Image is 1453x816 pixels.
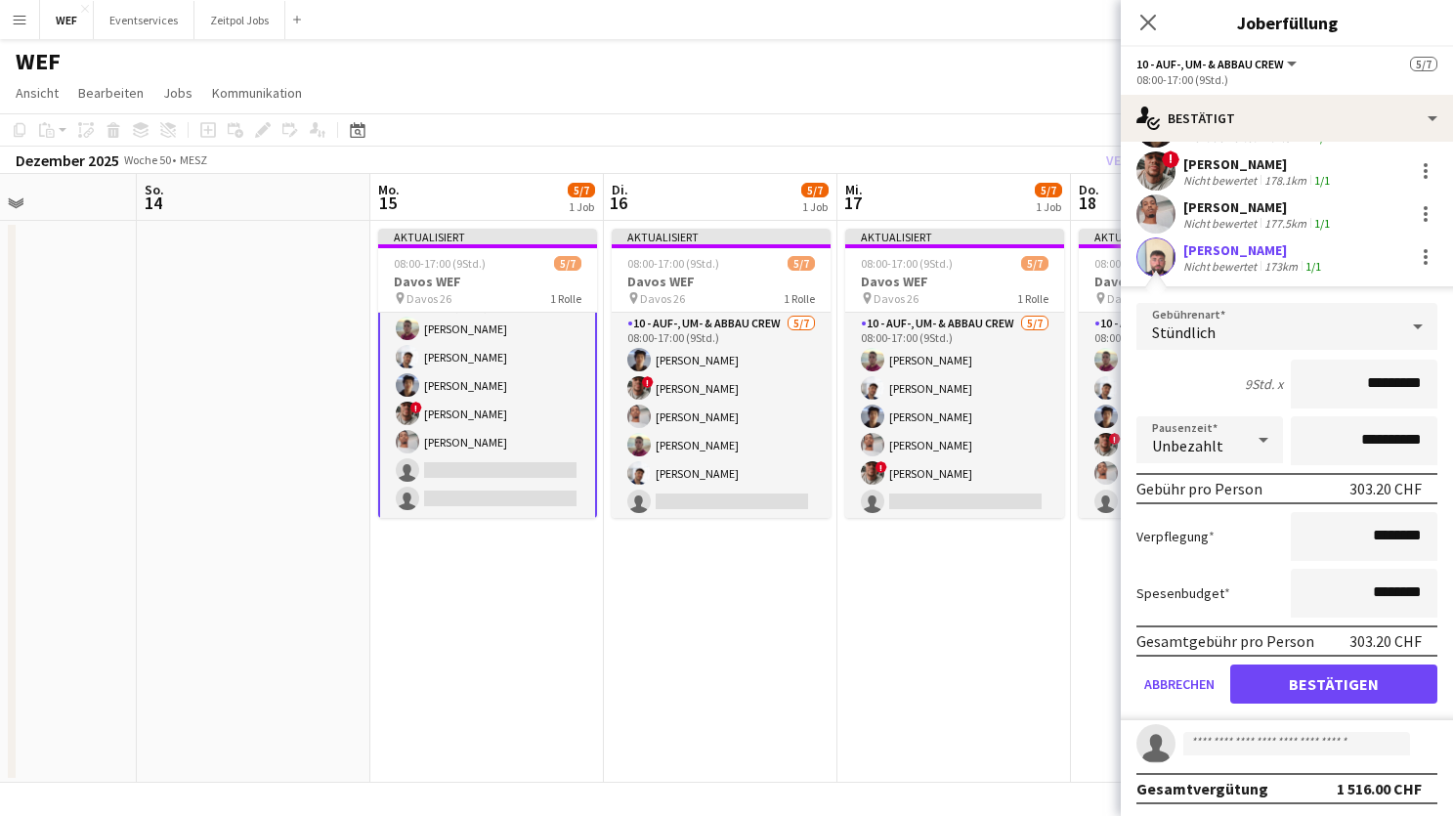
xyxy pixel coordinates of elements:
[1109,433,1121,445] span: !
[378,273,597,290] h3: Davos WEF
[612,181,628,198] span: Di.
[568,183,595,197] span: 5/7
[1261,173,1310,188] div: 178.1km
[550,291,581,306] span: 1 Rolle
[378,229,597,518] app-job-card: Aktualisiert08:00-17:00 (9Std.)5/7Davos WEF Davos 261 Rolle10 - Auf-, Um- & Abbau Crew5/708:00-17...
[123,152,172,167] span: Woche 50
[1183,259,1261,274] div: Nicht bewertet
[642,376,654,388] span: !
[845,313,1064,549] app-card-role: 10 - Auf-, Um- & Abbau Crew5/708:00-17:00 (9Std.)[PERSON_NAME][PERSON_NAME][PERSON_NAME][PERSON_N...
[1136,57,1284,71] span: 10 - Auf-, Um- & Abbau Crew
[1021,256,1048,271] span: 5/7
[1079,313,1298,549] app-card-role: 10 - Auf-, Um- & Abbau Crew5/708:00-18:00 (10Std.)[PERSON_NAME][PERSON_NAME][PERSON_NAME]![PERSON...
[1349,631,1422,651] div: 303.20 CHF
[1183,155,1334,173] div: [PERSON_NAME]
[612,229,831,244] div: Aktualisiert
[1349,479,1422,498] div: 303.20 CHF
[845,273,1064,290] h3: Davos WEF
[874,291,919,306] span: Davos 26
[609,192,628,214] span: 16
[1183,173,1261,188] div: Nicht bewertet
[145,181,164,198] span: So.
[1245,375,1283,393] div: 9Std. x
[1305,259,1321,274] app-skills-label: 1/1
[375,192,400,214] span: 15
[406,291,451,306] span: Davos 26
[1183,216,1261,231] div: Nicht bewertet
[1079,273,1298,290] h3: Davos WEF
[1152,322,1216,342] span: Stündlich
[1230,665,1437,704] button: Bestätigen
[861,256,953,271] span: 08:00-17:00 (9Std.)
[842,192,863,214] span: 17
[1136,479,1262,498] div: Gebühr pro Person
[378,181,400,198] span: Mo.
[378,279,597,520] app-card-role: 10 - Auf-, Um- & Abbau Crew5/708:00-17:00 (9Std.)[PERSON_NAME][PERSON_NAME][PERSON_NAME]![PERSON_...
[1337,779,1422,798] div: 1 516.00 CHF
[1136,528,1215,545] label: Verpflegung
[180,152,207,167] div: MESZ
[212,84,302,102] span: Kommunikation
[1136,631,1314,651] div: Gesamtgebühr pro Person
[1162,150,1179,168] span: !
[1261,259,1302,274] div: 173km
[554,256,581,271] span: 5/7
[1261,216,1310,231] div: 177.5km
[40,1,94,39] button: WEF
[1152,436,1223,455] span: Unbezahlt
[802,199,828,214] div: 1 Job
[410,402,422,413] span: !
[612,273,831,290] h3: Davos WEF
[845,229,1064,244] div: Aktualisiert
[1136,584,1230,602] label: Spesenbudget
[1036,199,1061,214] div: 1 Job
[1107,291,1152,306] span: Davos 26
[16,84,59,102] span: Ansicht
[1136,72,1437,87] div: 08:00-17:00 (9Std.)
[788,256,815,271] span: 5/7
[845,229,1064,518] app-job-card: Aktualisiert08:00-17:00 (9Std.)5/7Davos WEF Davos 261 Rolle10 - Auf-, Um- & Abbau Crew5/708:00-17...
[70,80,151,106] a: Bearbeiten
[1094,256,1192,271] span: 08:00-18:00 (10Std.)
[845,181,863,198] span: Mi.
[194,1,285,39] button: Zeitpol Jobs
[204,80,310,106] a: Kommunikation
[163,84,192,102] span: Jobs
[1035,183,1062,197] span: 5/7
[1410,57,1437,71] span: 5/7
[612,313,831,549] app-card-role: 10 - Auf-, Um- & Abbau Crew5/708:00-17:00 (9Std.)[PERSON_NAME]![PERSON_NAME][PERSON_NAME][PERSON_...
[1017,291,1048,306] span: 1 Rolle
[394,256,486,271] span: 08:00-17:00 (9Std.)
[1136,57,1300,71] button: 10 - Auf-, Um- & Abbau Crew
[1183,198,1334,216] div: [PERSON_NAME]
[569,199,594,214] div: 1 Job
[16,47,61,76] h1: WEF
[1076,192,1099,214] span: 18
[1314,173,1330,188] app-skills-label: 1/1
[1079,181,1099,198] span: Do.
[1079,229,1298,518] app-job-card: Aktualisiert08:00-18:00 (10Std.)5/7Davos WEF Davos 261 Rolle10 - Auf-, Um- & Abbau Crew5/708:00-1...
[627,256,719,271] span: 08:00-17:00 (9Std.)
[784,291,815,306] span: 1 Rolle
[1136,665,1222,704] button: Abbrechen
[16,150,119,170] div: Dezember 2025
[612,229,831,518] app-job-card: Aktualisiert08:00-17:00 (9Std.)5/7Davos WEF Davos 261 Rolle10 - Auf-, Um- & Abbau Crew5/708:00-17...
[1314,216,1330,231] app-skills-label: 1/1
[78,84,144,102] span: Bearbeiten
[378,229,597,244] div: Aktualisiert
[801,183,829,197] span: 5/7
[94,1,194,39] button: Eventservices
[1183,241,1325,259] div: [PERSON_NAME]
[876,461,887,473] span: !
[1121,10,1453,35] h3: Joberfüllung
[1136,779,1268,798] div: Gesamtvergütung
[640,291,685,306] span: Davos 26
[1121,95,1453,142] div: Bestätigt
[155,80,200,106] a: Jobs
[142,192,164,214] span: 14
[1079,229,1298,244] div: Aktualisiert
